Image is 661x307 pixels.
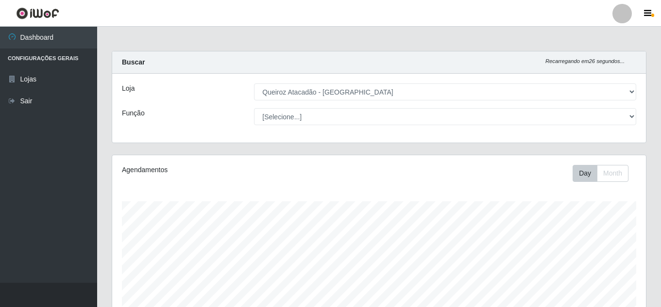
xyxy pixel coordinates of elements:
[122,58,145,66] strong: Buscar
[573,165,597,182] button: Day
[122,108,145,118] label: Função
[122,83,135,94] label: Loja
[573,165,636,182] div: Toolbar with button groups
[545,58,625,64] i: Recarregando em 26 segundos...
[597,165,628,182] button: Month
[573,165,628,182] div: First group
[16,7,59,19] img: CoreUI Logo
[122,165,328,175] div: Agendamentos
